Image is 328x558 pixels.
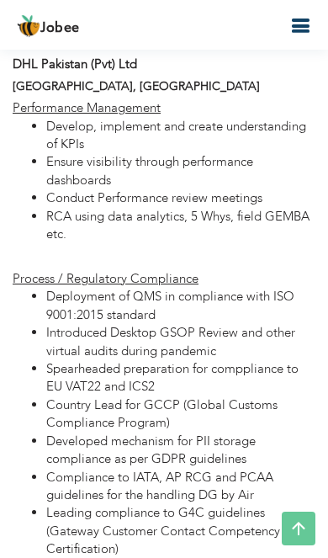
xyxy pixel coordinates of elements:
li: Spearheaded preparation for comppliance to EU VAT22 and ICS2 [46,360,315,396]
li: Country Lead for GCCP (Global Customs Compliance Program) [46,396,315,433]
li: Compliance to IATA, AP RCG and PCAA guidelines for the handling DG by Air [46,469,315,505]
u: Process / Regulatory Compliance [13,270,198,287]
li: RCA using data analytics, 5 Whys, field GEMBA etc. [46,208,315,244]
img: jobee.io [17,14,40,38]
li: Ensure visibility through performance dashboards [46,153,315,189]
li: Conduct Performance review meetings [46,189,315,207]
span: Jobee [40,22,80,35]
li: Leading compliance to G4C guidelines (Gateway Customer Contact Competency Certification) [46,504,315,558]
li: Develop, implement and create understanding of KPIs [46,118,315,154]
label: DHL Pakistan (Pvt) Ltd [13,56,137,73]
a: Jobee [17,14,80,38]
label: [GEOGRAPHIC_DATA], [GEOGRAPHIC_DATA] [13,78,260,95]
li: Introduced Desktop GSOP Review and other virtual audits during pandemic [46,324,315,360]
li: Deployment of QMS in compliance with ISO 9001:2015 standard [46,288,315,324]
li: Developed mechanism for PII storage compliance as per GDPR guidelines [46,433,315,469]
u: Performance Management [13,99,161,116]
